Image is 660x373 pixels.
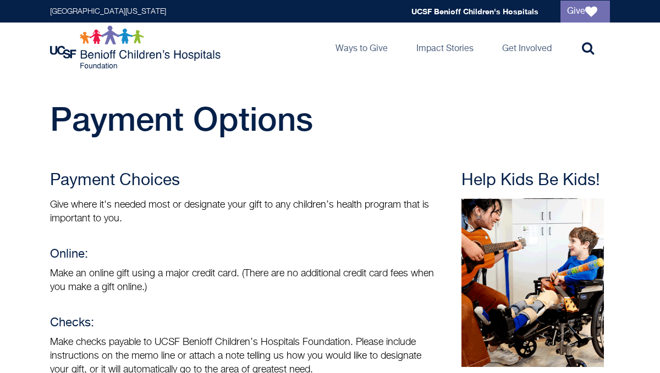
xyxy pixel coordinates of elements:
[493,23,560,72] a: Get Involved
[50,248,435,261] h4: Online:
[408,23,482,72] a: Impact Stories
[50,171,435,191] h3: Payment Choices
[50,25,223,69] img: Logo for UCSF Benioff Children's Hospitals Foundation
[327,23,397,72] a: Ways to Give
[50,8,166,15] a: [GEOGRAPHIC_DATA][US_STATE]
[461,198,604,367] img: Music therapy session
[461,171,610,191] h3: Help Kids Be Kids!
[560,1,610,23] a: Give
[50,99,313,138] span: Payment Options
[50,316,435,330] h4: Checks:
[50,267,435,294] p: Make an online gift using a major credit card. (There are no additional credit card fees when you...
[411,7,538,16] a: UCSF Benioff Children's Hospitals
[50,198,435,226] p: Give where it's needed most or designate your gift to any children’s health program that is impor...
